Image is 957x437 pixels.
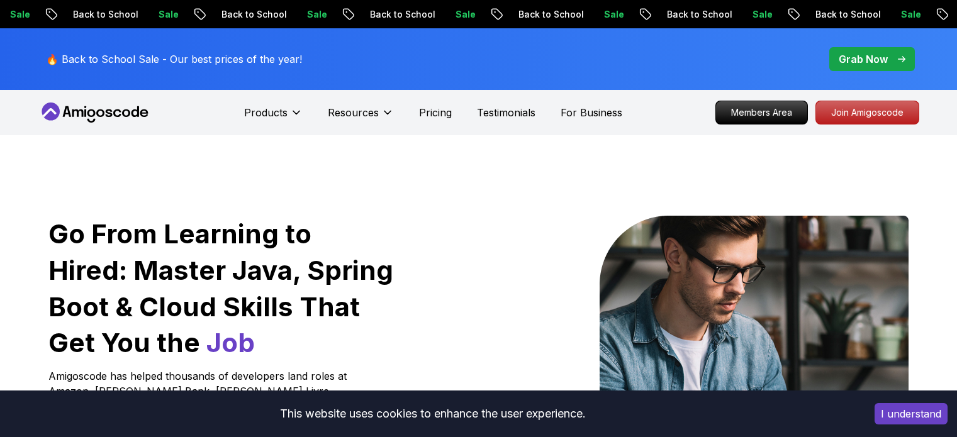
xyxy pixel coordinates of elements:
p: Sale [742,8,783,21]
button: Products [244,105,303,130]
p: Back to School [508,8,594,21]
p: Grab Now [839,52,888,67]
p: Back to School [805,8,891,21]
p: Sale [148,8,189,21]
a: For Business [561,105,622,120]
a: Members Area [715,101,808,124]
a: Pricing [419,105,452,120]
p: 🔥 Back to School Sale - Our best prices of the year! [46,52,302,67]
button: Resources [328,105,394,130]
button: Accept cookies [875,403,948,424]
p: Back to School [360,8,445,21]
h1: Go From Learning to Hired: Master Java, Spring Boot & Cloud Skills That Get You the [48,216,395,361]
p: Join Amigoscode [816,101,919,124]
p: Back to School [657,8,742,21]
p: Back to School [63,8,148,21]
p: Resources [328,105,379,120]
p: Sale [891,8,931,21]
a: Join Amigoscode [815,101,919,124]
p: Sale [297,8,337,21]
p: Sale [445,8,486,21]
p: Back to School [211,8,297,21]
span: Job [206,326,255,358]
p: Sale [594,8,634,21]
p: Products [244,105,288,120]
a: Testimonials [477,105,535,120]
div: This website uses cookies to enhance the user experience. [9,400,856,428]
p: Members Area [716,101,807,124]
